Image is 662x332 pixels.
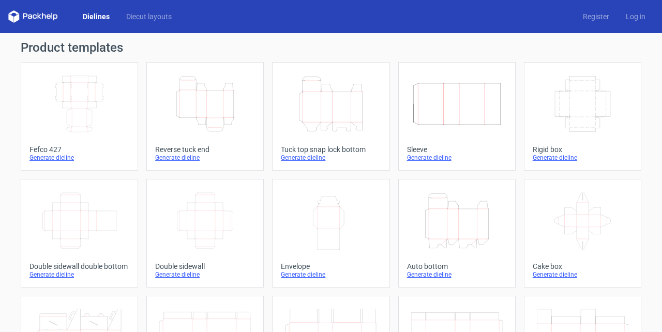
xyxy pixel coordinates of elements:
[29,154,129,162] div: Generate dieline
[29,270,129,279] div: Generate dieline
[29,145,129,154] div: Fefco 427
[281,262,381,270] div: Envelope
[407,262,507,270] div: Auto bottom
[118,11,180,22] a: Diecut layouts
[533,270,633,279] div: Generate dieline
[146,179,264,288] a: Double sidewallGenerate dieline
[398,62,516,171] a: SleeveGenerate dieline
[281,270,381,279] div: Generate dieline
[21,41,641,54] h1: Product templates
[618,11,654,22] a: Log in
[21,179,138,288] a: Double sidewall double bottomGenerate dieline
[407,154,507,162] div: Generate dieline
[533,154,633,162] div: Generate dieline
[281,154,381,162] div: Generate dieline
[155,270,255,279] div: Generate dieline
[155,145,255,154] div: Reverse tuck end
[272,179,389,288] a: EnvelopeGenerate dieline
[533,145,633,154] div: Rigid box
[29,262,129,270] div: Double sidewall double bottom
[407,270,507,279] div: Generate dieline
[407,145,507,154] div: Sleeve
[524,179,641,288] a: Cake boxGenerate dieline
[398,179,516,288] a: Auto bottomGenerate dieline
[281,145,381,154] div: Tuck top snap lock bottom
[575,11,618,22] a: Register
[155,262,255,270] div: Double sidewall
[524,62,641,171] a: Rigid boxGenerate dieline
[533,262,633,270] div: Cake box
[74,11,118,22] a: Dielines
[272,62,389,171] a: Tuck top snap lock bottomGenerate dieline
[21,62,138,171] a: Fefco 427Generate dieline
[155,154,255,162] div: Generate dieline
[146,62,264,171] a: Reverse tuck endGenerate dieline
